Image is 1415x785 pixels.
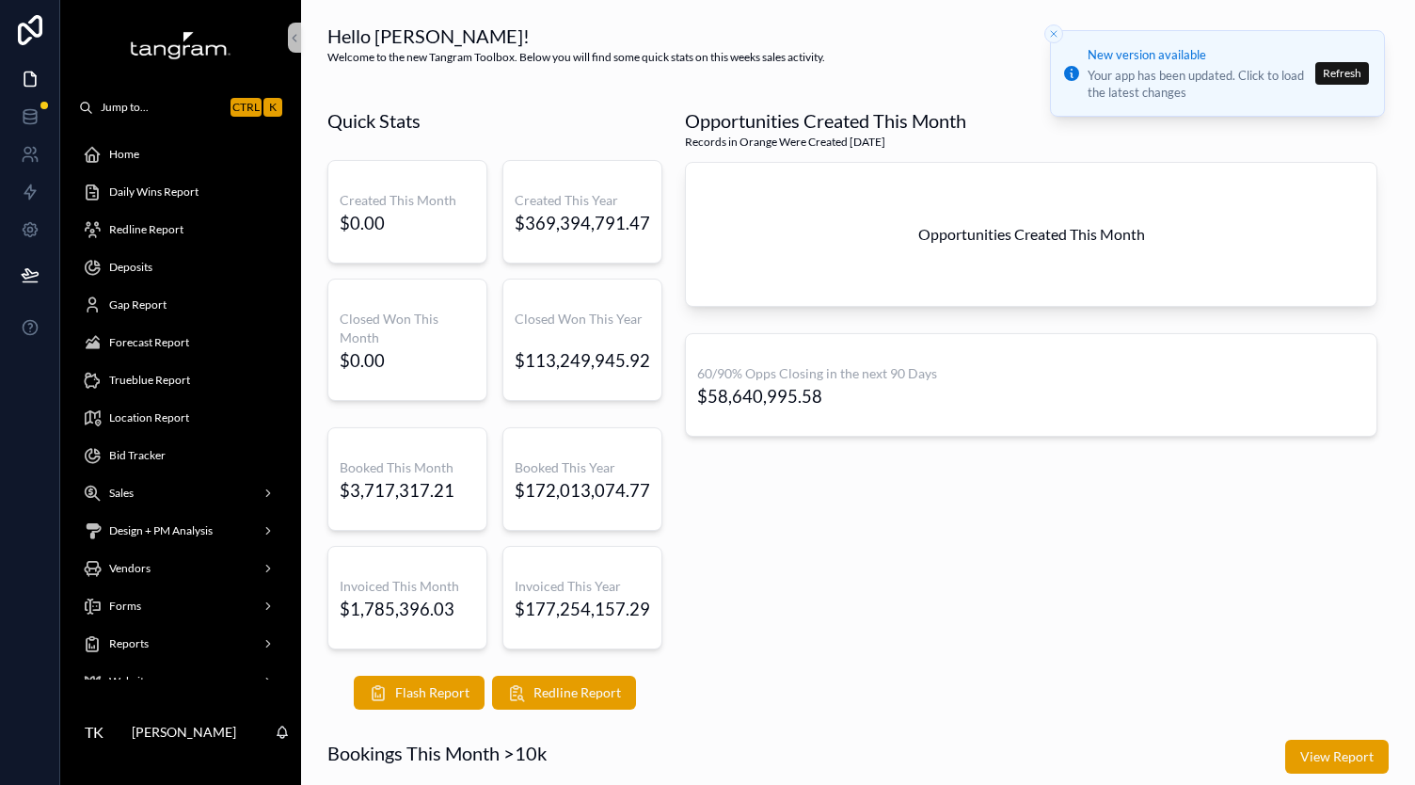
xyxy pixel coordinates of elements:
h1: Opportunities Created This Month [685,107,966,134]
span: Sales [109,486,134,501]
span: Home [109,147,139,162]
button: Close toast [1044,24,1063,43]
h1: Hello [PERSON_NAME]! [327,23,825,49]
a: Redline Report [72,213,290,247]
a: Location Report [72,401,290,435]
div: $1,785,396.03 [340,600,454,618]
span: Jump to... [101,100,223,115]
h3: Created This Year [515,191,650,210]
h3: Booked This Year [515,458,650,477]
span: TK [85,721,103,744]
span: Vendors [109,561,151,576]
span: Flash Report [395,683,469,702]
span: Deposits [109,260,152,275]
div: $3,717,317.21 [340,481,454,500]
h2: Opportunities Created This Month [918,223,1145,246]
div: Your app has been updated. Click to load the latest changes [1088,67,1310,101]
h1: Quick Stats [327,107,421,134]
div: scrollable content [60,124,301,680]
span: Forecast Report [109,335,189,350]
span: View Report [1300,747,1374,766]
a: Forecast Report [72,326,290,360]
span: Records in Orange Were Created [DATE] [685,134,966,151]
div: $369,394,791.47 [515,214,650,232]
div: $0.00 [340,351,385,370]
button: Refresh [1315,62,1369,85]
span: Trueblue Report [109,373,190,388]
button: Jump to...CtrlK [72,90,290,124]
p: [PERSON_NAME] [132,723,236,742]
span: Location Report [109,410,189,425]
span: Ctrl [231,98,262,117]
a: Website [72,665,290,698]
h3: Invoiced This Year [515,577,650,596]
span: Forms [109,599,141,614]
a: Trueblue Report [72,363,290,397]
a: Deposits [72,250,290,284]
img: App logo [130,30,231,60]
button: Redline Report [492,676,636,710]
span: Daily Wins Report [109,184,199,200]
button: Flash Report [354,676,485,710]
a: Daily Wins Report [72,175,290,209]
h3: Closed Won This Year [515,310,650,328]
a: Forms [72,589,290,623]
button: View Report [1285,740,1389,774]
div: $0.00 [340,214,385,232]
span: Reports [109,636,149,651]
span: Gap Report [109,297,167,312]
p: Welcome to the new Tangram Toolbox. Below you will find some quick stats on this weeks sales acti... [327,49,825,66]
h3: Created This Month [340,191,475,210]
a: Sales [72,476,290,510]
div: New version available [1088,46,1310,65]
div: $58,640,995.58 [697,387,822,406]
div: $172,013,074.77 [515,481,650,500]
span: Design + PM Analysis [109,523,213,538]
a: Home [72,137,290,171]
span: Redline Report [533,683,621,702]
span: K [265,100,280,115]
div: $113,249,945.92 [515,351,650,370]
a: Design + PM Analysis [72,514,290,548]
a: Gap Report [72,288,290,322]
a: Reports [72,627,290,661]
span: Website [109,674,150,689]
a: Bid Tracker [72,439,290,473]
h3: 60/90% Opps Closing in the next 90 Days [697,364,1365,383]
div: $177,254,157.29 [515,600,650,618]
h3: Closed Won This Month [340,310,475,347]
a: Vendors [72,552,290,585]
h3: Booked This Month [340,458,475,477]
h1: Bookings This Month >10k [327,740,547,766]
h3: Invoiced This Month [340,577,475,596]
span: Bid Tracker [109,448,166,463]
span: Redline Report [109,222,183,237]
